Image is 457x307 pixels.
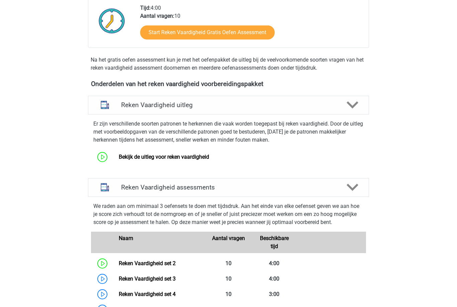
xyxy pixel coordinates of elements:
[95,4,129,37] img: Klok
[93,202,364,226] p: We raden aan om minimaal 3 oefensets te doen met tijdsdruk. Aan het einde van elke oefenset geven...
[96,179,113,196] img: reken vaardigheid assessments
[91,80,366,88] h4: Onderdelen van het reken vaardigheid voorbereidingspakket
[251,234,297,250] div: Beschikbare tijd
[119,154,209,160] a: Bekijk de uitleg voor reken vaardigheid
[121,183,336,191] h4: Reken Vaardigheid assessments
[119,260,176,266] a: Reken Vaardigheid set 2
[205,234,251,250] div: Aantal vragen
[140,25,275,40] a: Start Reken Vaardigheid Gratis Oefen Assessment
[114,234,205,250] div: Naam
[140,5,151,11] b: Tijd:
[93,120,364,144] p: Er zijn verschillende soorten patronen te herkennen die vaak worden toegepast bij reken vaardighe...
[140,13,174,19] b: Aantal vragen:
[85,178,372,197] a: assessments Reken Vaardigheid assessments
[119,291,176,297] a: Reken Vaardigheid set 4
[85,96,372,114] a: uitleg Reken Vaardigheid uitleg
[88,56,369,72] div: Na het gratis oefen assessment kun je met het oefenpakket de uitleg bij de veelvoorkomende soorte...
[135,4,368,48] div: 4:00 10
[96,96,113,113] img: reken vaardigheid uitleg
[119,276,176,282] a: Reken Vaardigheid set 3
[121,101,336,109] h4: Reken Vaardigheid uitleg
